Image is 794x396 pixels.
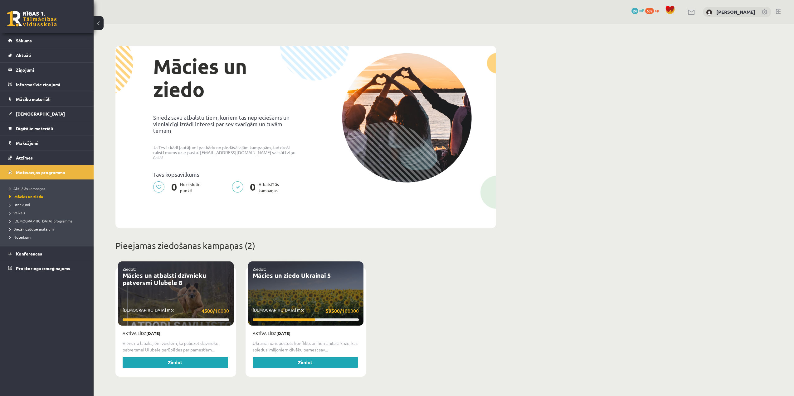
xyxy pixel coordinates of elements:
[9,234,87,240] a: Noteikumi
[8,246,86,261] a: Konferences
[16,52,31,58] span: Aktuāli
[9,218,87,224] a: [DEMOGRAPHIC_DATA] programma
[9,235,31,240] span: Noteikumi
[16,96,51,102] span: Mācību materiāli
[8,121,86,136] a: Digitālie materiāli
[247,181,259,194] span: 0
[8,48,86,62] a: Aktuāli
[8,107,86,121] a: [DEMOGRAPHIC_DATA]
[631,8,638,14] span: 24
[16,63,86,77] legend: Ziņojumi
[326,307,359,315] span: 100000
[16,136,86,150] legend: Maksājumi
[706,9,712,16] img: Kirills Aleksejevs
[8,261,86,275] a: Proktoringa izmēģinājums
[16,251,42,256] span: Konferences
[9,194,87,199] a: Mācies un ziedo
[153,55,301,101] h1: Mācies un ziedo
[115,239,496,252] p: Pieejamās ziedošanas kampaņas (2)
[253,340,359,353] p: Ukrainā noris postošs konflikts un humanitārā krīze, kas spiedusi miljoniem cilvēku pamest sav...
[253,330,359,336] p: Aktīva līdz
[9,186,45,191] span: Aktuālās kampaņas
[202,308,215,314] strong: 4500/
[8,33,86,48] a: Sākums
[645,8,654,14] span: 639
[9,194,43,199] span: Mācies un ziedo
[9,210,87,216] a: Veikals
[8,150,86,165] a: Atzīmes
[146,331,160,336] strong: [DATE]
[645,8,662,13] a: 639 xp
[8,165,86,179] a: Motivācijas programma
[9,202,87,208] a: Uzdevumi
[253,307,359,315] p: [DEMOGRAPHIC_DATA] mp:
[153,114,301,134] p: Sniedz savu atbalstu tiem, kuriem tas nepieciešams un vienlaicīgi izrādi interesi par sev svarīgā...
[123,330,229,336] p: Aktīva līdz
[9,218,72,223] span: [DEMOGRAPHIC_DATA] programma
[168,181,180,194] span: 0
[342,53,472,183] img: donation-campaign-image-5f3e0036a0d26d96e48155ce7b942732c76651737588babb5c96924e9bd6788c.png
[253,357,358,368] a: Ziedot
[7,11,57,26] a: Rīgas 1. Tālmācības vidusskola
[9,186,87,191] a: Aktuālās kampaņas
[8,77,86,92] a: Informatīvie ziņojumi
[8,136,86,150] a: Maksājumi
[326,308,342,314] strong: 59500/
[16,111,65,117] span: [DEMOGRAPHIC_DATA]
[16,77,86,92] legend: Informatīvie ziņojumi
[123,266,136,272] a: Ziedot:
[16,126,53,131] span: Digitālie materiāli
[253,271,331,279] a: Mācies un ziedo Ukrainai 5
[123,340,229,353] p: Viens no labākajiem veidiem, kā palīdzēt dzīvnieku patversmei Ulubele parūpēties par pamestiem...
[631,8,644,13] a: 24 mP
[153,145,301,160] p: Ja Tev ir kādi jautājumi par kādu no piedāvātajām kampaņām, tad droši raksti mums uz e-pastu: [EM...
[639,8,644,13] span: mP
[253,266,266,272] a: Ziedot:
[276,331,290,336] strong: [DATE]
[16,265,70,271] span: Proktoringa izmēģinājums
[16,155,33,160] span: Atzīmes
[9,210,25,215] span: Veikals
[153,181,204,194] p: Noziedotie punkti
[9,202,30,207] span: Uzdevumi
[202,307,229,315] span: 10000
[232,181,283,194] p: Atbalstītās kampaņas
[123,307,229,315] p: [DEMOGRAPHIC_DATA] mp:
[16,169,65,175] span: Motivācijas programma
[123,357,228,368] a: Ziedot
[8,92,86,106] a: Mācību materiāli
[123,271,206,287] a: Mācies un atbalsti dzīvnieku patversmi Ulubele 8
[9,227,55,231] span: Biežāk uzdotie jautājumi
[716,9,755,15] a: [PERSON_NAME]
[8,63,86,77] a: Ziņojumi
[153,171,301,178] p: Tavs kopsavilkums
[655,8,659,13] span: xp
[16,38,32,43] span: Sākums
[9,226,87,232] a: Biežāk uzdotie jautājumi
